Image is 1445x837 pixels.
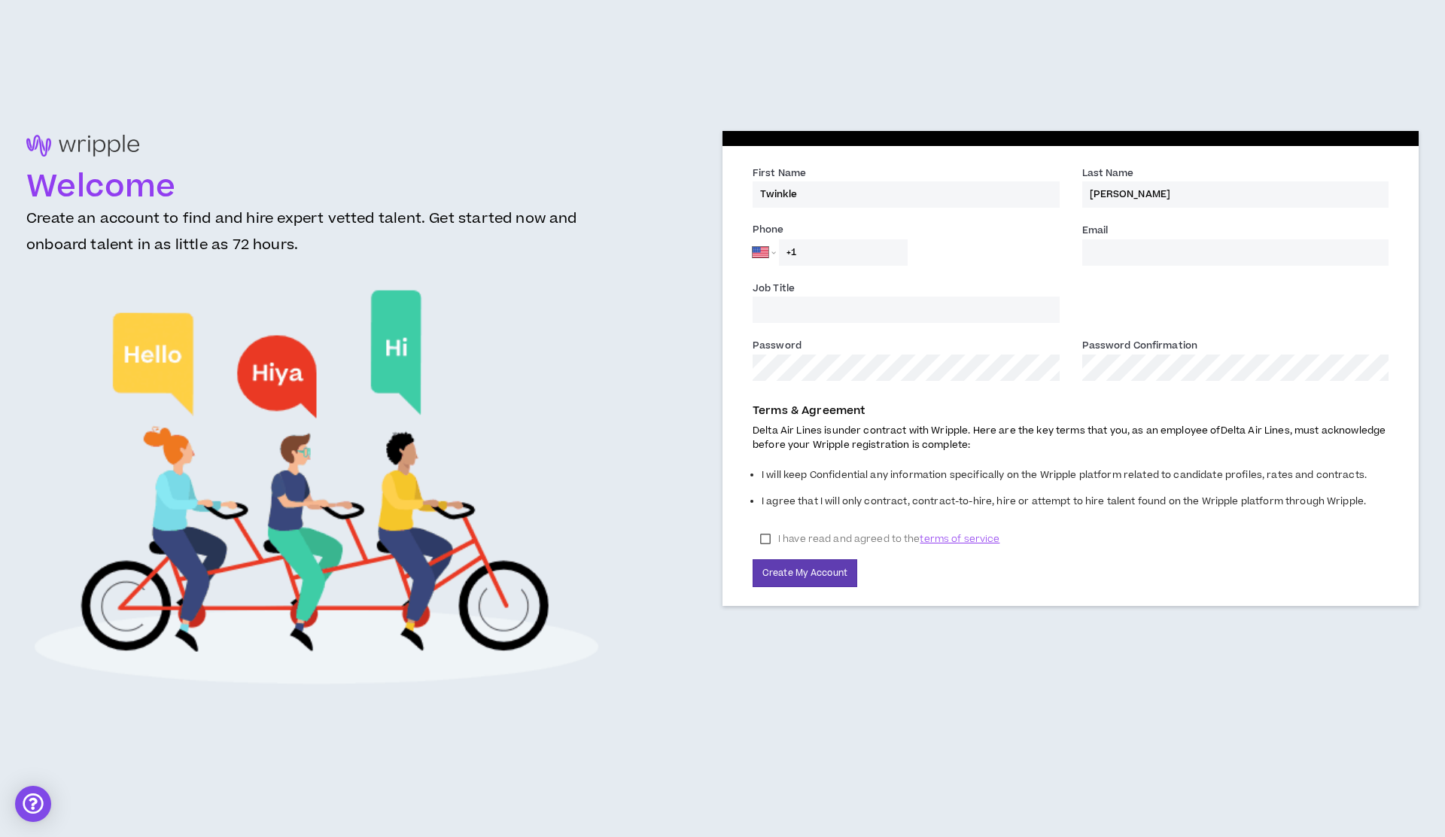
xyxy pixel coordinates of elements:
[26,169,607,205] h1: Welcome
[753,528,1007,550] label: I have read and agreed to the
[15,786,51,822] div: Open Intercom Messenger
[753,339,802,355] label: Password
[1082,224,1109,240] label: Email
[762,464,1389,490] li: I will keep Confidential any information specifically on the Wripple platform related to candidat...
[26,135,139,166] img: logo-brand.png
[762,491,1389,516] li: I agree that I will only contract, contract-to-hire, hire or attempt to hire talent found on the ...
[753,223,1060,239] label: Phone
[753,166,806,183] label: First Name
[753,424,1389,452] p: Delta Air Lines is under contract with Wripple. Here are the key terms that you, as an employee o...
[32,270,601,706] img: Welcome to Wripple
[1082,339,1198,355] label: Password Confirmation
[920,531,999,546] span: terms of service
[753,559,857,587] button: Create My Account
[1082,166,1134,183] label: Last Name
[753,282,795,298] label: Job Title
[26,205,607,270] h3: Create an account to find and hire expert vetted talent. Get started now and onboard talent in as...
[753,403,1389,419] p: Terms & Agreement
